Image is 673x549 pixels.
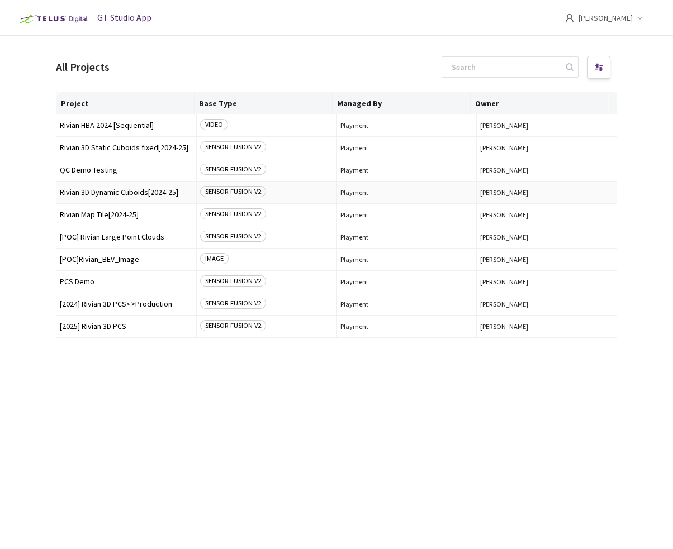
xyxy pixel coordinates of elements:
span: Playment [340,278,473,286]
span: SENSOR FUSION V2 [200,320,266,331]
span: Rivian 3D Static Cuboids fixed[2024-25] [60,144,193,152]
input: Search [445,57,564,77]
span: down [637,15,643,21]
button: [PERSON_NAME] [480,144,613,152]
span: [POC] Rivian Large Point Clouds [60,233,193,241]
span: SENSOR FUSION V2 [200,164,266,175]
th: Project [56,92,195,114]
button: [PERSON_NAME] [480,255,613,264]
span: SENSOR FUSION V2 [200,186,266,197]
span: SENSOR FUSION V2 [200,275,266,287]
span: IMAGE [200,253,229,264]
th: Managed By [333,92,471,114]
div: All Projects [56,59,110,75]
span: SENSOR FUSION V2 [200,231,266,242]
span: QC Demo Testing [60,166,193,174]
th: Base Type [195,92,333,114]
button: [PERSON_NAME] [480,322,613,331]
span: Rivian HBA 2024 [Sequential] [60,121,193,130]
button: [PERSON_NAME] [480,166,613,174]
span: [2025] Rivian 3D PCS [60,322,193,331]
span: Playment [340,300,473,308]
span: [POC]Rivian_BEV_Image [60,255,193,264]
button: [PERSON_NAME] [480,300,613,308]
span: GT Studio App [97,12,151,23]
span: SENSOR FUSION V2 [200,208,266,219]
span: Playment [340,211,473,219]
span: Playment [340,188,473,197]
span: Playment [340,144,473,152]
span: VIDEO [200,119,228,130]
span: Playment [340,322,473,331]
button: [PERSON_NAME] [480,278,613,286]
span: SENSOR FUSION V2 [200,298,266,309]
span: Playment [340,255,473,264]
span: Playment [340,233,473,241]
span: SENSOR FUSION V2 [200,141,266,152]
button: [PERSON_NAME] [480,233,613,241]
button: [PERSON_NAME] [480,211,613,219]
button: [PERSON_NAME] [480,188,613,197]
button: [PERSON_NAME] [480,121,613,130]
img: Telus [13,10,91,28]
span: PCS Demo [60,278,193,286]
th: Owner [471,92,609,114]
span: Playment [340,166,473,174]
span: Rivian Map Tile[2024-25] [60,211,193,219]
span: [2024] Rivian 3D PCS<>Production [60,300,193,308]
span: user [565,13,574,22]
span: Rivian 3D Dynamic Cuboids[2024-25] [60,188,193,197]
span: Playment [340,121,473,130]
